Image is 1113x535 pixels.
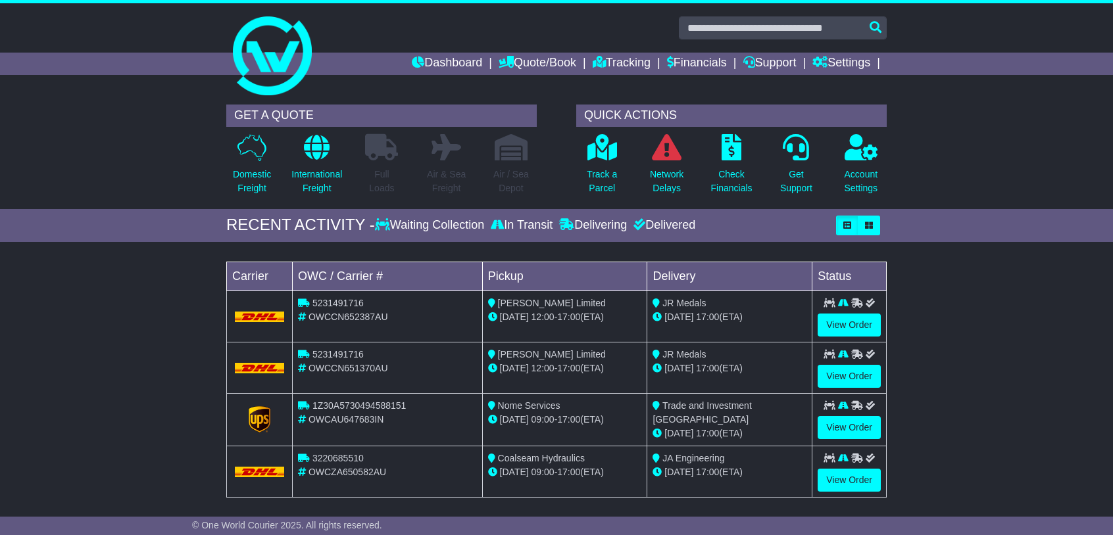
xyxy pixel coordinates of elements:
span: 17:00 [696,467,719,477]
img: DHL.png [235,467,284,477]
span: JR Medals [662,298,706,308]
img: DHL.png [235,312,284,322]
span: [DATE] [664,467,693,477]
span: Coalseam Hydraulics [498,453,585,463]
span: 17:00 [557,467,580,477]
div: - (ETA) [488,361,642,375]
div: (ETA) [653,310,806,324]
a: DomesticFreight [232,133,272,202]
a: View Order [818,416,881,439]
div: RECENT ACTIVITY - [226,216,375,235]
img: GetCarrierServiceLogo [249,406,271,432]
span: OWCCN652387AU [309,312,388,322]
a: Financials [667,53,727,75]
p: Full Loads [365,168,398,195]
span: 17:00 [696,312,719,322]
div: GET A QUOTE [226,105,537,127]
div: In Transit [487,218,556,233]
a: View Order [818,314,881,337]
span: 1Z30A5730494588151 [312,400,406,411]
span: [PERSON_NAME] Limited [498,349,606,360]
span: © One World Courier 2025. All rights reserved. [192,520,382,530]
div: QUICK ACTIONS [576,105,887,127]
a: NetworkDelays [649,133,684,202]
div: - (ETA) [488,310,642,324]
div: Delivered [630,218,695,233]
a: Dashboard [412,53,482,75]
p: Network Delays [650,168,683,195]
a: View Order [818,469,881,492]
p: Domestic Freight [233,168,271,195]
td: Status [812,262,887,291]
span: [DATE] [500,312,529,322]
span: [DATE] [500,363,529,373]
p: Track a Parcel [587,168,617,195]
td: OWC / Carrier # [293,262,483,291]
span: JR Medals [662,349,706,360]
p: Air & Sea Freight [427,168,466,195]
div: Waiting Collection [375,218,487,233]
span: 3220685510 [312,453,364,463]
td: Pickup [482,262,647,291]
div: - (ETA) [488,413,642,427]
div: - (ETA) [488,465,642,479]
a: Tracking [593,53,651,75]
span: [DATE] [500,414,529,425]
span: OWCCN651370AU [309,363,388,373]
span: 5231491716 [312,349,364,360]
span: 17:00 [557,312,580,322]
a: GetSupport [779,133,813,202]
span: JA Engineering [662,453,724,463]
span: 09:00 [532,467,555,477]
p: Air / Sea Depot [493,168,529,195]
span: [DATE] [664,312,693,322]
a: Track aParcel [586,133,618,202]
p: Get Support [780,168,812,195]
div: Delivering [556,218,630,233]
span: [DATE] [500,467,529,477]
div: (ETA) [653,361,806,375]
a: CheckFinancials [710,133,753,202]
a: Quote/Book [499,53,576,75]
a: Support [743,53,797,75]
p: Account Settings [845,168,878,195]
a: AccountSettings [844,133,879,202]
span: 12:00 [532,363,555,373]
span: OWCAU647683IN [309,414,383,425]
span: 12:00 [532,312,555,322]
span: 5231491716 [312,298,364,308]
span: [DATE] [664,363,693,373]
a: InternationalFreight [291,133,343,202]
td: Carrier [227,262,293,291]
span: 17:00 [696,363,719,373]
span: 17:00 [557,414,580,425]
div: (ETA) [653,465,806,479]
a: Settings [812,53,870,75]
span: 17:00 [557,363,580,373]
span: Nome Services [498,400,560,411]
span: [DATE] [664,428,693,438]
p: Check Financials [711,168,753,195]
span: OWCZA650582AU [309,467,386,477]
span: Trade and Investment [GEOGRAPHIC_DATA] [653,400,751,425]
p: International Freight [291,168,342,195]
span: [PERSON_NAME] Limited [498,298,606,308]
span: 17:00 [696,428,719,438]
span: 09:00 [532,414,555,425]
a: View Order [818,365,881,388]
img: DHL.png [235,363,284,373]
div: (ETA) [653,427,806,440]
td: Delivery [647,262,812,291]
